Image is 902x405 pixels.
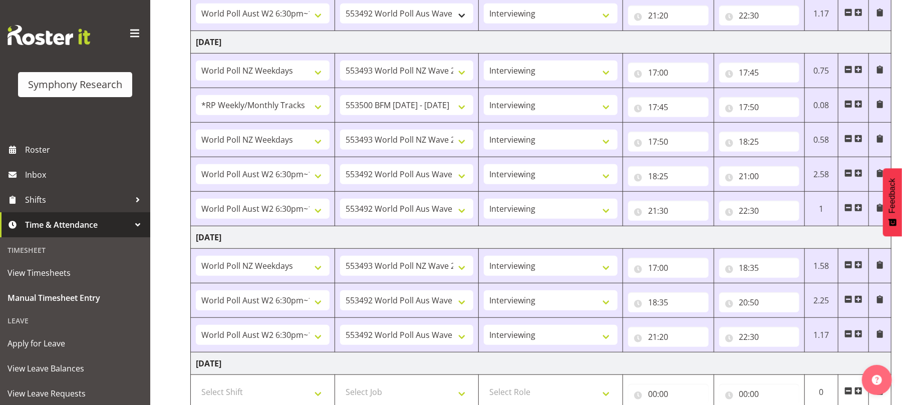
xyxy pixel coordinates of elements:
span: Apply for Leave [8,336,143,351]
input: Click to select... [719,258,800,278]
input: Click to select... [719,97,800,117]
input: Click to select... [628,292,709,312]
input: Click to select... [719,201,800,221]
input: Click to select... [719,6,800,26]
input: Click to select... [719,292,800,312]
img: help-xxl-2.png [872,375,882,385]
input: Click to select... [628,63,709,83]
span: Manual Timesheet Entry [8,290,143,305]
input: Click to select... [719,132,800,152]
span: View Leave Balances [8,361,143,376]
td: 2.58 [805,157,838,192]
span: View Leave Requests [8,386,143,401]
td: [DATE] [191,31,891,54]
input: Click to select... [719,327,800,347]
span: Feedback [888,178,897,213]
td: 1 [805,192,838,226]
input: Click to select... [628,6,709,26]
input: Click to select... [628,327,709,347]
span: Time & Attendance [25,217,130,232]
img: Rosterit website logo [8,25,90,45]
td: 0.75 [805,54,838,88]
input: Click to select... [628,201,709,221]
td: 0.08 [805,88,838,123]
span: Shifts [25,192,130,207]
input: Click to select... [719,63,800,83]
td: 2.25 [805,283,838,318]
span: View Timesheets [8,265,143,280]
a: View Leave Balances [3,356,148,381]
input: Click to select... [628,258,709,278]
input: Click to select... [628,166,709,186]
input: Click to select... [628,97,709,117]
div: Timesheet [3,240,148,260]
a: Apply for Leave [3,331,148,356]
div: Symphony Research [28,77,122,92]
span: Inbox [25,167,145,182]
input: Click to select... [719,166,800,186]
td: 0.58 [805,123,838,157]
span: Roster [25,142,145,157]
input: Click to select... [628,132,709,152]
a: View Timesheets [3,260,148,285]
a: Manual Timesheet Entry [3,285,148,310]
input: Click to select... [719,384,800,404]
td: 1.17 [805,318,838,352]
input: Click to select... [628,384,709,404]
div: Leave [3,310,148,331]
button: Feedback - Show survey [883,168,902,236]
td: [DATE] [191,352,891,375]
td: 1.58 [805,249,838,283]
td: [DATE] [191,226,891,249]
